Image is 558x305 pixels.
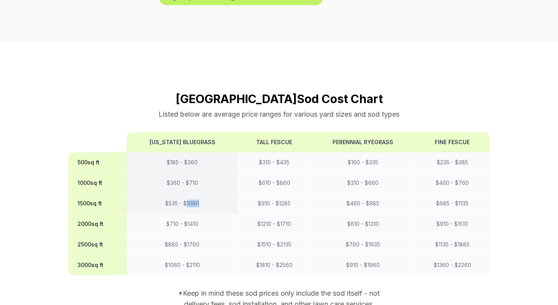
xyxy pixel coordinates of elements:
[238,132,311,152] th: Tall Fescue
[68,173,127,193] th: 1000 sq ft
[127,214,238,234] td: $ 710 - $ 1410
[127,152,238,173] td: $ 185 - $ 360
[68,214,127,234] th: 2000 sq ft
[127,234,238,255] td: $ 885 - $ 1760
[311,193,415,214] td: $ 460 - $ 985
[311,214,415,234] td: $ 610 - $ 1310
[311,152,415,173] td: $ 160 - $ 335
[415,152,489,173] td: $ 235 - $ 385
[311,234,415,255] td: $ 760 - $ 1635
[415,214,489,234] td: $ 910 - $ 1510
[238,152,311,173] td: $ 310 - $ 435
[238,255,311,276] td: $ 1810 - $ 2560
[415,132,489,152] th: Fine Fescue
[68,152,127,173] th: 500 sq ft
[415,234,489,255] td: $ 1135 - $ 1885
[415,193,489,214] td: $ 685 - $ 1135
[68,109,490,120] p: Listed below are average price ranges for various yard sizes and sod types
[238,173,311,193] td: $ 610 - $ 860
[311,255,415,276] td: $ 910 - $ 1960
[68,255,127,276] th: 3000 sq ft
[127,255,238,276] td: $ 1060 - $ 2110
[127,173,238,193] td: $ 360 - $ 710
[238,193,311,214] td: $ 910 - $ 1285
[127,132,238,152] th: [US_STATE] Bluegrass
[127,193,238,214] td: $ 535 - $ 1060
[311,173,415,193] td: $ 310 - $ 660
[238,234,311,255] td: $ 1510 - $ 2135
[68,234,127,255] th: 2500 sq ft
[238,214,311,234] td: $ 1210 - $ 1710
[68,193,127,214] th: 1500 sq ft
[68,92,490,106] h2: [GEOGRAPHIC_DATA] Sod Cost Chart
[415,173,489,193] td: $ 460 - $ 760
[415,255,489,276] td: $ 1360 - $ 2260
[311,132,415,152] th: Perennial Ryegrass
